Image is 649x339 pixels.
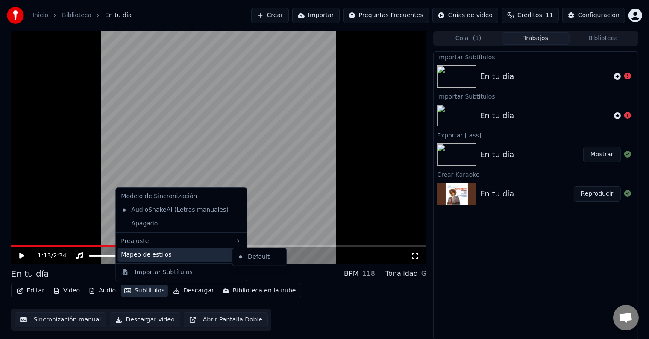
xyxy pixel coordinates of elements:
button: Créditos11 [502,8,559,23]
img: youka [7,7,24,24]
div: Tonalidad [385,269,418,279]
div: Preajuste [117,234,245,248]
div: Default [234,250,285,264]
button: Video [50,285,83,297]
button: Sincronización manual [15,312,107,327]
div: G [421,269,426,279]
span: 11 [546,11,553,20]
button: Descargar [170,285,217,297]
span: 1:13 [38,251,51,260]
div: En tu día [480,149,514,161]
button: Configuración [562,8,625,23]
button: Importar [292,8,340,23]
span: En tu día [105,11,132,20]
div: En tu día [480,110,514,122]
button: Preguntas Frecuentes [343,8,429,23]
div: 118 [362,269,376,279]
button: Descargar video [110,312,180,327]
span: ( 1 ) [473,34,482,43]
div: Biblioteca en la nube [233,286,296,295]
div: Apagado [117,217,245,231]
button: Mostrar [583,147,621,162]
div: AudioShakeAI (Letras manuales) [117,203,232,217]
div: Importar Subtítulos [434,52,637,62]
button: Subtítulos [121,285,168,297]
button: Crear [251,8,289,23]
button: Audio [85,285,119,297]
button: Cola [435,32,502,45]
a: Biblioteca [62,11,91,20]
div: En tu día [480,70,514,82]
div: Crear Karaoke [434,169,637,179]
div: En tu día [480,188,514,200]
button: Biblioteca [570,32,637,45]
div: Mapeo de estilos [117,248,245,262]
a: Inicio [32,11,48,20]
nav: breadcrumb [32,11,132,20]
div: Modelo de Sincronización [117,190,245,203]
div: Chat abierto [613,305,639,330]
div: Importar Subtítulos [135,268,192,277]
div: Importar Subtítulos [434,91,637,101]
span: 2:34 [53,251,66,260]
div: / [38,251,58,260]
button: Guías de video [432,8,498,23]
button: Reproducir [574,186,621,202]
div: Configuración [578,11,620,20]
button: Editar [13,285,48,297]
button: Abrir Pantalla Doble [184,312,268,327]
div: Exportar [.ass] [434,130,637,140]
div: En tu día [11,268,49,280]
div: BPM [344,269,358,279]
span: Créditos [517,11,542,20]
button: Trabajos [502,32,570,45]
